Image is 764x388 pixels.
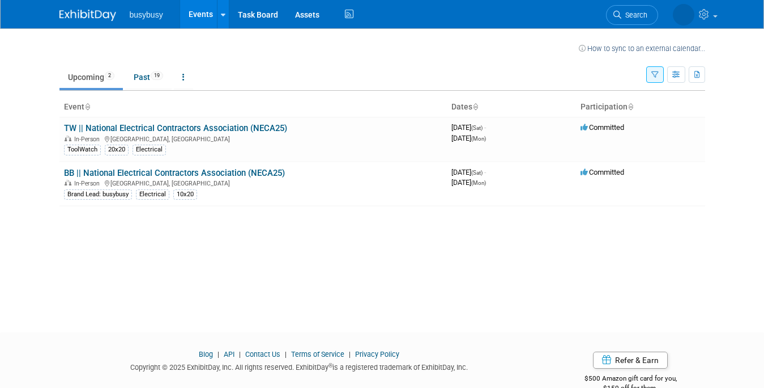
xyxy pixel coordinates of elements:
[105,145,129,155] div: 20x20
[59,66,123,88] a: Upcoming2
[133,145,166,155] div: Electrical
[291,350,344,359] a: Terms of Service
[346,350,353,359] span: |
[451,123,486,132] span: [DATE]
[59,360,540,373] div: Copyright © 2025 ExhibitDay, Inc. All rights reserved. ExhibitDay is a registered trademark of Ex...
[471,170,483,176] span: (Sat)
[581,168,624,176] span: Committed
[125,66,172,88] a: Past19
[224,350,234,359] a: API
[673,4,694,26] img: Bret Barben
[199,350,213,359] a: Blog
[328,362,332,369] sup: ®
[621,11,647,19] span: Search
[447,98,576,117] th: Dates
[173,189,197,200] div: 10x20
[59,98,447,117] th: Event
[593,352,668,369] a: Refer & Earn
[282,350,289,359] span: |
[451,134,486,142] span: [DATE]
[74,136,103,143] span: In-Person
[105,71,114,80] span: 2
[64,178,442,187] div: [GEOGRAPHIC_DATA], [GEOGRAPHIC_DATA]
[581,123,624,132] span: Committed
[579,44,705,53] a: How to sync to an external calendar...
[355,350,399,359] a: Privacy Policy
[136,189,169,200] div: Electrical
[59,10,116,21] img: ExhibitDay
[606,5,658,25] a: Search
[64,134,442,143] div: [GEOGRAPHIC_DATA], [GEOGRAPHIC_DATA]
[471,180,486,186] span: (Mon)
[215,350,222,359] span: |
[484,123,486,132] span: -
[451,168,486,176] span: [DATE]
[576,98,705,117] th: Participation
[451,178,486,187] span: [DATE]
[245,350,280,359] a: Contact Us
[84,102,90,111] a: Sort by Event Name
[64,123,287,133] a: TW || National Electrical Contractors Association (NECA25)
[628,102,633,111] a: Sort by Participation Type
[74,180,103,187] span: In-Person
[151,71,163,80] span: 19
[484,168,486,176] span: -
[65,136,71,141] img: In-Person Event
[65,180,71,185] img: In-Person Event
[64,189,132,200] div: Brand Lead: busybusy
[64,145,101,155] div: ToolWatch
[471,136,486,142] span: (Mon)
[471,125,483,131] span: (Sat)
[64,168,285,178] a: BB || National Electrical Contractors Association (NECA25)
[236,350,244,359] span: |
[472,102,478,111] a: Sort by Start Date
[130,10,163,19] span: busybusy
